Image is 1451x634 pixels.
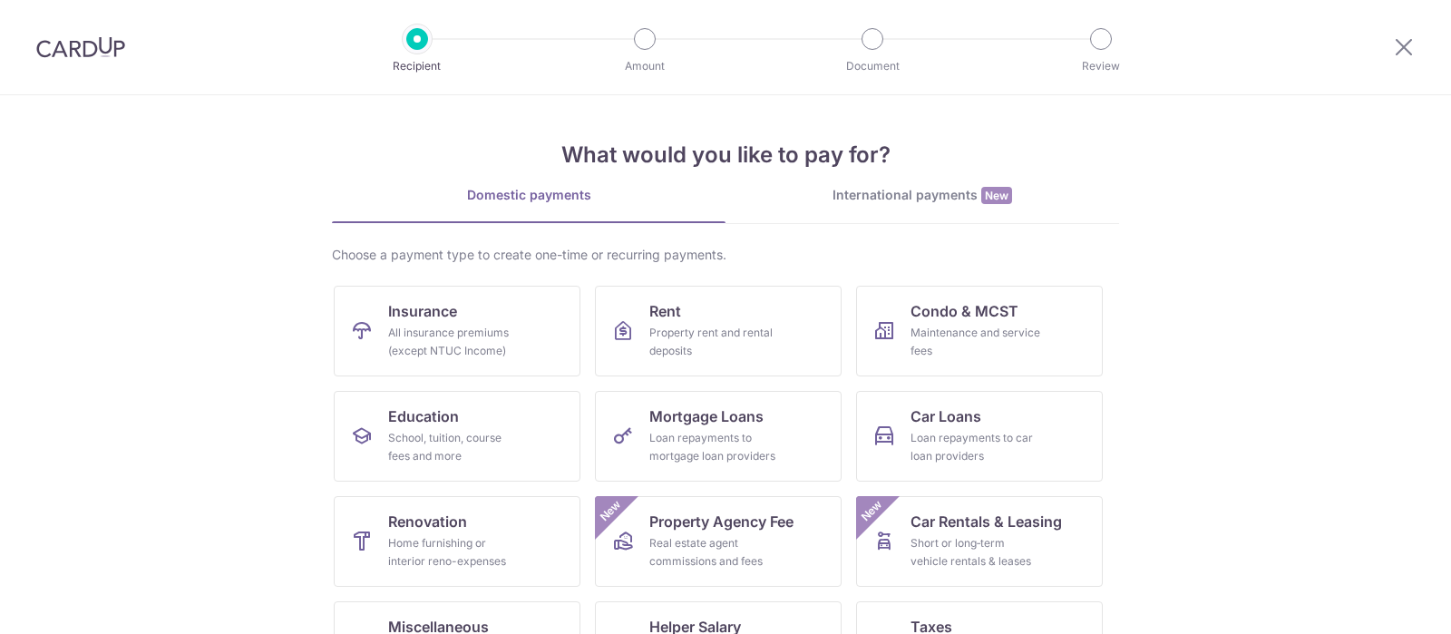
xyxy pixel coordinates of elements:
span: Condo & MCST [911,300,1018,322]
div: Short or long‑term vehicle rentals & leases [911,534,1041,571]
span: Education [388,405,459,427]
a: Car LoansLoan repayments to car loan providers [856,391,1103,482]
span: Car Loans [911,405,981,427]
div: Loan repayments to car loan providers [911,429,1041,465]
div: International payments [725,186,1119,205]
a: Property Agency FeeReal estate agent commissions and feesNew [595,496,842,587]
a: RentProperty rent and rental deposits [595,286,842,376]
span: Insurance [388,300,457,322]
span: Property Agency Fee [649,511,794,532]
p: Document [805,57,940,75]
a: EducationSchool, tuition, course fees and more [334,391,580,482]
span: Car Rentals & Leasing [911,511,1062,532]
img: CardUp [36,36,125,58]
span: Mortgage Loans [649,405,764,427]
a: Condo & MCSTMaintenance and service fees [856,286,1103,376]
div: Home furnishing or interior reno-expenses [388,534,519,571]
div: Property rent and rental deposits [649,324,780,360]
a: Mortgage LoansLoan repayments to mortgage loan providers [595,391,842,482]
div: Real estate agent commissions and fees [649,534,780,571]
a: Car Rentals & LeasingShort or long‑term vehicle rentals & leasesNew [856,496,1103,587]
span: New [857,496,887,526]
div: Loan repayments to mortgage loan providers [649,429,780,465]
div: School, tuition, course fees and more [388,429,519,465]
p: Review [1034,57,1168,75]
span: Renovation [388,511,467,532]
a: InsuranceAll insurance premiums (except NTUC Income) [334,286,580,376]
h4: What would you like to pay for? [332,139,1119,171]
iframe: Opens a widget where you can find more information [1335,580,1433,625]
div: Maintenance and service fees [911,324,1041,360]
span: New [981,187,1012,204]
div: Choose a payment type to create one-time or recurring payments. [332,246,1119,264]
div: Domestic payments [332,186,725,204]
span: Rent [649,300,681,322]
div: All insurance premiums (except NTUC Income) [388,324,519,360]
p: Recipient [350,57,484,75]
p: Amount [578,57,712,75]
span: New [596,496,626,526]
a: RenovationHome furnishing or interior reno-expenses [334,496,580,587]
